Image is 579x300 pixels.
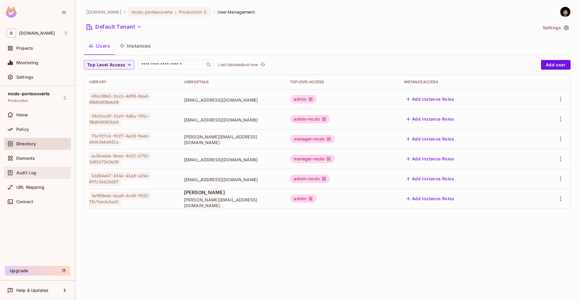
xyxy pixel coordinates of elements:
[184,157,281,163] span: [EMAIL_ADDRESS][DOMAIN_NAME]
[404,114,457,124] button: Add Instance Roles
[16,75,33,80] span: Settings
[404,134,457,144] button: Add Instance Roles
[260,62,265,68] span: refresh
[87,61,125,69] span: Top Level Access
[290,135,335,143] div: manager-mcdo
[16,288,49,293] span: Help & Updates
[89,172,150,186] span: 1dd04e67-434e-41e8-a15e-497c56625687
[290,95,317,103] div: admin
[259,61,266,68] button: refresh
[218,62,258,67] p: Last Updated just now
[258,61,266,68] span: Click to refresh data
[290,80,394,84] div: Top Level Access
[89,92,150,106] span: 49dc0065-fdcb-4490-8da4-40b0d830eb48
[290,194,317,203] div: admin
[404,154,457,164] button: Add Instance Roles
[16,156,35,161] span: Elements
[184,134,281,145] span: [PERSON_NAME][EMAIL_ADDRESS][DOMAIN_NAME]
[184,189,281,196] span: [PERSON_NAME]
[540,23,571,33] button: Settings
[184,97,281,103] span: [EMAIL_ADDRESS][DOMAIN_NAME]
[184,197,281,208] span: [PERSON_NAME][EMAIL_ADDRESS][DOMAIN_NAME]
[8,91,50,96] span: mcdo-porteouverte
[16,46,33,51] span: Projects
[16,127,29,132] span: Policy
[84,38,115,53] button: Users
[541,60,571,70] button: Add user
[84,60,134,70] button: Top Level Access
[89,152,150,166] span: ac56ede6-0eeb-4d32-b792-fd8567263630
[84,22,144,32] button: Default Tenant
[6,7,17,18] img: SReyMgAAAABJRU5ErkJggg==
[175,10,177,14] span: :
[86,9,122,15] span: the active workspace
[184,117,281,123] span: [EMAIL_ADDRESS][DOMAIN_NAME]
[217,9,255,15] span: User Management
[404,194,457,204] button: Add Instance Roles
[7,29,16,37] span: B
[124,9,125,15] li: /
[16,170,36,175] span: Audit Log
[290,155,335,163] div: manager-mcdo
[560,7,570,17] img: Florian Marie-Luce
[16,199,33,204] span: Connect
[184,80,281,84] div: User Details
[404,80,525,84] div: Instance Access
[16,112,28,117] span: Home
[19,31,55,36] span: Workspace: beecee.fr
[89,80,174,84] div: User Key
[89,132,150,146] span: 75c9f7c6-95f7-4e28-9eeb-d4d63e6d4f1e
[89,192,150,206] span: 3e908eeb-6aa0-4cd0-9f22-7fc9ebda3ad2
[16,60,39,65] span: Monitoring
[184,177,281,182] span: [EMAIL_ADDRESS][DOMAIN_NAME]
[8,98,29,103] span: Production
[115,38,156,53] button: Instances
[290,115,330,123] div: admin-mcdo
[404,94,457,104] button: Add Instance Roles
[131,9,172,15] span: mcdo-porteouverte
[16,185,44,190] span: URL Mapping
[404,174,457,184] button: Add Instance Roles
[290,175,330,183] div: admin-mcdo
[16,141,36,146] span: Directory
[214,9,215,15] li: /
[5,266,70,276] button: Upgrade
[89,112,150,126] span: 34d1bcd9-21e9-4d8a-995c-98d044303bd4
[179,9,202,15] span: Production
